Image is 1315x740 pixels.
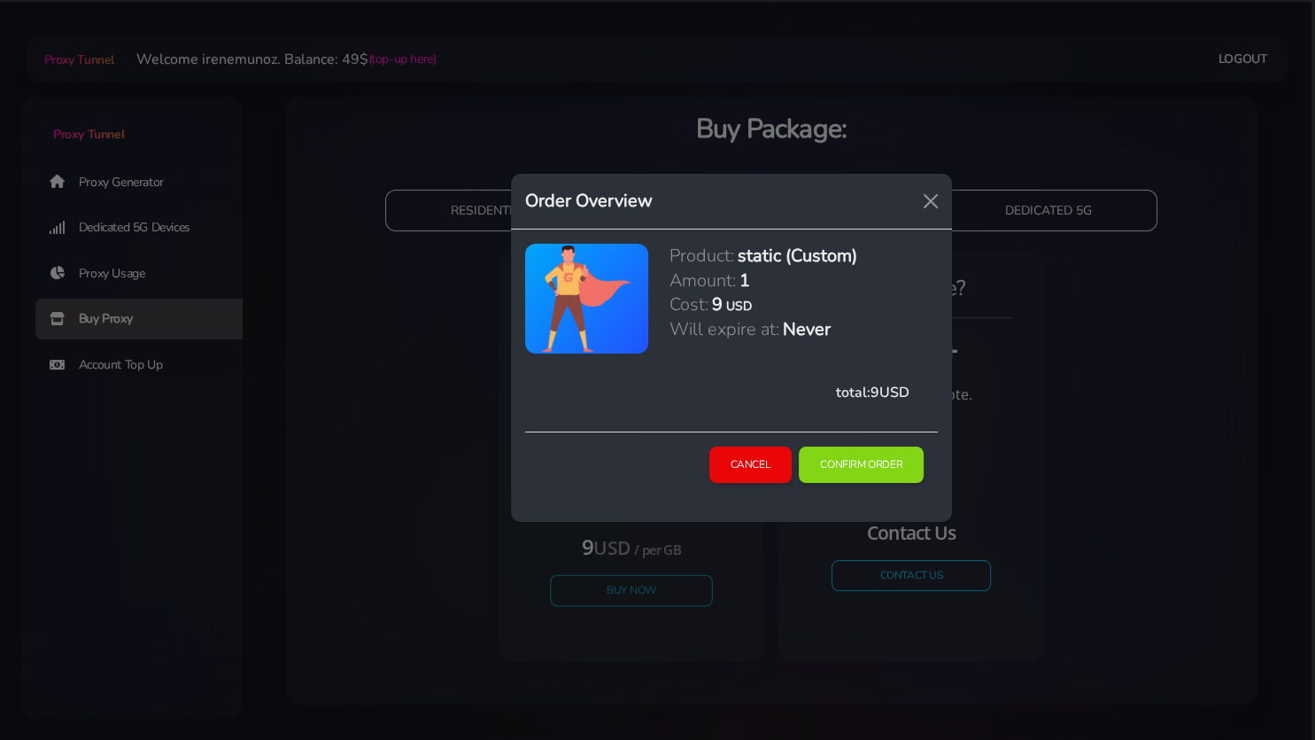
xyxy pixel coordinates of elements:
h5: Order Overview [525,188,653,214]
h5: Amount: [669,269,736,292]
button: Confirm Order [799,447,924,483]
h5: Product: [669,244,734,268]
span: 9 [870,383,879,402]
h5: Cost: [669,292,708,316]
img: antenna.png [540,244,632,354]
h5: static (Custom) [738,244,857,268]
iframe: Webchat Widget [1054,450,1293,718]
h5: 9 [712,292,723,316]
h5: Never [783,317,831,341]
h5: Will expire at: [669,317,779,341]
h5: 1 [739,269,750,292]
button: Cancel [709,447,793,483]
h6: USD [726,298,752,315]
button: Close [917,187,945,215]
span: total: USD [836,383,909,402]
